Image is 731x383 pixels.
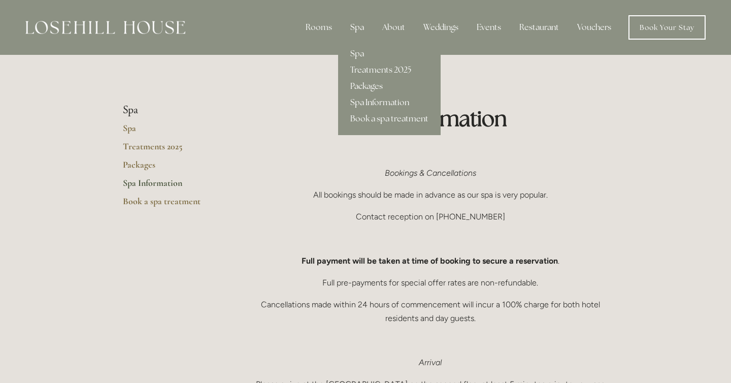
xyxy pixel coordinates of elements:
div: Events [469,17,509,38]
p: Full pre-payments for special offer rates are non-refundable. [252,276,608,290]
p: . [252,254,608,268]
a: Treatments 2025 [123,141,220,159]
em: Arrival [419,358,442,367]
div: Restaurant [511,17,567,38]
a: Spa [338,46,441,62]
a: Packages [338,78,441,94]
a: Packages [123,159,220,177]
p: Cancellations made within 24 hours of commencement will incur a 100% charge for both hotel reside... [252,298,608,325]
a: Book a spa treatment [123,196,220,214]
a: Book a spa treatment [338,111,441,127]
a: Spa Information [123,177,220,196]
div: Rooms [297,17,340,38]
strong: Full payment will be taken at time of booking to secure a reservation [302,256,558,266]
a: Spa Information [338,94,441,111]
div: Weddings [415,17,467,38]
em: Bookings & Cancellations [385,168,476,178]
div: Spa [342,17,372,38]
p: All bookings should be made in advance as our spa is very popular. [252,188,608,202]
a: Spa [123,122,220,141]
a: Vouchers [569,17,619,38]
a: Treatments 2025 [338,62,441,78]
a: Book Your Stay [628,15,706,40]
div: About [374,17,413,38]
li: Spa [123,104,220,117]
p: Contact reception on [PHONE_NUMBER] [252,210,608,224]
img: Losehill House [25,21,185,34]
